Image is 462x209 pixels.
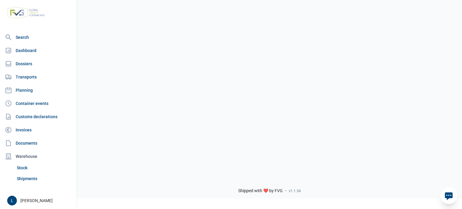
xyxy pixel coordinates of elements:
[2,124,74,136] a: Invoices
[2,150,74,162] div: Warehouse
[285,188,286,194] span: -
[289,189,301,193] span: v1.1.34
[2,71,74,83] a: Transports
[2,45,74,57] a: Dashboard
[2,84,74,96] a: Planning
[238,188,283,194] span: Shipped with ❤️ by FVG
[2,97,74,109] a: Container events
[5,5,48,21] img: FVG - Global freight forwarding
[2,58,74,70] a: Dossiers
[14,162,74,173] a: Stock
[7,196,73,205] div: [PERSON_NAME]
[2,137,74,149] a: Documents
[7,196,17,205] button: L
[14,173,74,184] a: Shipments
[2,111,74,123] a: Customs declarations
[2,31,74,43] a: Search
